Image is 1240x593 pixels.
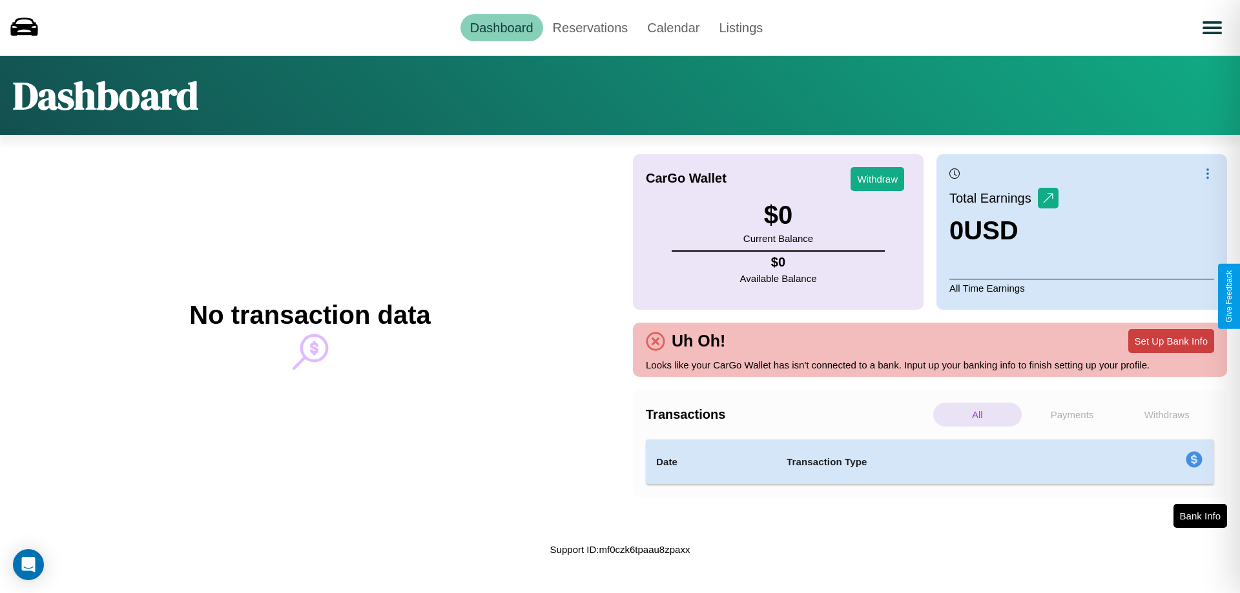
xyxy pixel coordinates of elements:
[13,549,44,580] div: Open Intercom Messenger
[646,407,930,422] h4: Transactions
[646,356,1214,374] p: Looks like your CarGo Wallet has isn't connected to a bank. Input up your banking info to finish ...
[1122,403,1211,427] p: Withdraws
[709,14,772,41] a: Listings
[1194,10,1230,46] button: Open menu
[1028,403,1117,427] p: Payments
[1128,329,1214,353] button: Set Up Bank Info
[740,255,817,270] h4: $ 0
[460,14,543,41] a: Dashboard
[1173,504,1227,528] button: Bank Info
[646,171,727,186] h4: CarGo Wallet
[543,14,638,41] a: Reservations
[13,69,198,122] h1: Dashboard
[787,454,1080,470] h4: Transaction Type
[851,167,904,191] button: Withdraw
[550,541,690,558] p: Support ID: mf0czk6tpaau8zpaxx
[189,301,430,330] h2: No transaction data
[949,216,1059,245] h3: 0 USD
[949,186,1038,210] p: Total Earnings
[665,332,732,350] h4: Uh Oh!
[933,403,1022,427] p: All
[949,279,1214,297] p: All Time Earnings
[743,201,813,230] h3: $ 0
[656,454,766,470] h4: Date
[646,439,1214,485] table: simple table
[1224,270,1234,323] div: Give Feedback
[740,270,817,287] p: Available Balance
[743,230,813,247] p: Current Balance
[637,14,709,41] a: Calendar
